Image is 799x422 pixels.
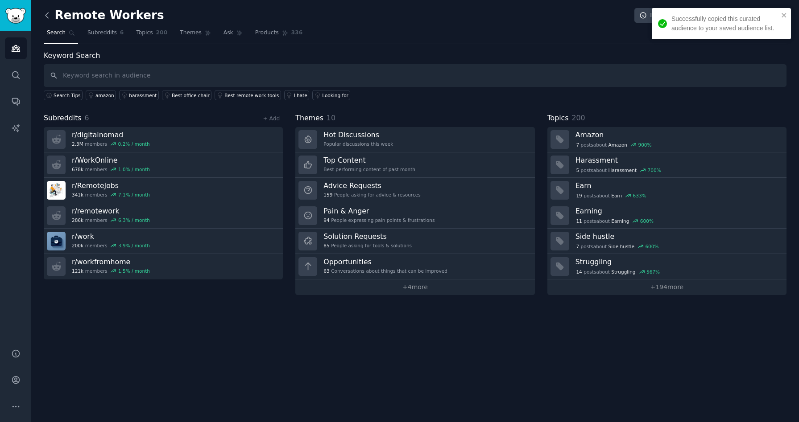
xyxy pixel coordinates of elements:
[323,206,435,216] h3: Pain & Anger
[576,218,582,224] span: 11
[323,217,329,223] span: 94
[72,166,83,172] span: 678k
[72,242,83,249] span: 200k
[575,217,654,225] div: post s about
[44,178,283,203] a: r/RemoteJobs341kmembers7.1% / month
[255,29,279,37] span: Products
[44,26,78,44] a: Search
[72,156,150,165] h3: r/ WorkOnline
[72,257,150,266] h3: r/ workfromhome
[44,203,283,229] a: r/remotework286kmembers6.3% / month
[72,141,83,147] span: 2.3M
[323,268,329,274] span: 63
[323,268,447,274] div: Conversations about things that can be improved
[44,127,283,152] a: r/digitalnomad2.3Mmembers0.2% / month
[638,142,652,148] div: 900 %
[44,229,283,254] a: r/work200kmembers3.9% / month
[72,268,150,274] div: members
[575,232,780,241] h3: Side hustle
[611,218,629,224] span: Earning
[576,142,579,148] span: 7
[72,232,150,241] h3: r/ work
[781,12,787,19] button: close
[547,254,787,279] a: Struggling14postsaboutStruggling567%
[323,242,412,249] div: People asking for tools & solutions
[180,29,202,37] span: Themes
[634,8,667,23] a: Info
[224,29,233,37] span: Ask
[215,90,281,100] a: Best remote work tools
[575,141,653,149] div: post s about
[47,29,66,37] span: Search
[575,257,780,266] h3: Struggling
[172,92,210,98] div: Best office chair
[263,115,280,122] a: + Add
[611,269,635,275] span: Struggling
[323,232,412,241] h3: Solution Requests
[85,114,89,122] span: 6
[576,193,582,199] span: 19
[575,156,780,165] h3: Harassment
[323,141,393,147] div: Popular discussions this week
[44,113,82,124] span: Subreddits
[576,167,579,173] span: 5
[133,26,170,44] a: Topics200
[322,92,348,98] div: Looking for
[671,14,778,33] div: Successfully copied this curated audience to your saved audience list.
[323,166,415,172] div: Best-performing content of past month
[72,206,150,216] h3: r/ remotework
[575,166,662,174] div: post s about
[136,29,153,37] span: Topics
[295,127,534,152] a: Hot DiscussionsPopular discussions this week
[609,167,637,173] span: Harassment
[323,217,435,223] div: People expressing pain points & frustrations
[119,90,159,100] a: harassment
[295,279,534,295] a: +4more
[295,152,534,178] a: Top ContentBest-performing content of past month
[177,26,214,44] a: Themes
[5,8,26,24] img: GummySearch logo
[547,127,787,152] a: Amazon7postsaboutAmazon900%
[224,92,279,98] div: Best remote work tools
[323,242,329,249] span: 85
[575,206,780,216] h3: Earning
[575,130,780,139] h3: Amazon
[640,218,654,224] div: 600 %
[295,113,323,124] span: Themes
[547,229,787,254] a: Side hustle7postsaboutSide hustle600%
[44,8,164,23] h2: Remote Workers
[44,90,83,100] button: Search Tips
[575,268,661,276] div: post s about
[323,192,332,198] span: 159
[323,192,420,198] div: People asking for advice & resources
[295,178,534,203] a: Advice Requests159People asking for advice & resources
[295,229,534,254] a: Solution Requests85People asking for tools & solutions
[547,178,787,203] a: Earn19postsaboutEarn633%
[547,113,569,124] span: Topics
[44,254,283,279] a: r/workfromhome121kmembers1.5% / month
[295,254,534,279] a: Opportunities63Conversations about things that can be improved
[72,242,150,249] div: members
[609,142,627,148] span: Amazon
[323,257,447,266] h3: Opportunities
[72,217,150,223] div: members
[576,269,582,275] span: 14
[220,26,246,44] a: Ask
[118,166,150,172] div: 1.0 % / month
[118,141,150,147] div: 0.2 % / month
[312,90,350,100] a: Looking for
[156,29,168,37] span: 200
[648,167,661,173] div: 700 %
[646,269,660,275] div: 567 %
[294,92,307,98] div: I hate
[323,181,420,190] h3: Advice Requests
[72,166,150,172] div: members
[118,268,150,274] div: 1.5 % / month
[633,193,646,199] div: 633 %
[547,279,787,295] a: +194more
[72,141,150,147] div: members
[95,92,114,98] div: amazon
[72,192,83,198] span: 341k
[609,243,634,250] span: Side hustle
[87,29,117,37] span: Subreddits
